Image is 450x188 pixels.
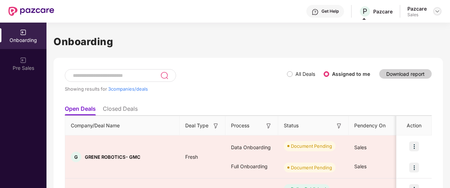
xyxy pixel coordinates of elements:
li: Closed Deals [103,105,138,115]
img: svg+xml;base64,PHN2ZyB3aWR0aD0iMTYiIGhlaWdodD0iMTYiIHZpZXdCb3g9IjAgMCAxNiAxNiIgZmlsbD0ibm9uZSIgeG... [336,122,343,129]
img: svg+xml;base64,PHN2ZyB3aWR0aD0iMjAiIGhlaWdodD0iMjAiIHZpZXdCb3g9IjAgMCAyMCAyMCIgZmlsbD0ibm9uZSIgeG... [20,29,27,36]
div: Document Pending [291,164,332,171]
th: Company/Deal Name [65,116,180,135]
span: Sales [354,144,367,150]
span: 3 companies/deals [108,86,148,92]
span: Process [231,122,249,129]
span: Fresh [180,154,204,160]
span: GRENE ROBOTICS- GMC [85,154,140,160]
li: Open Deals [65,105,96,115]
img: svg+xml;base64,PHN2ZyB3aWR0aD0iMjAiIGhlaWdodD0iMjAiIHZpZXdCb3g9IjAgMCAyMCAyMCIgZmlsbD0ibm9uZSIgeG... [20,57,27,64]
img: icon [409,163,419,172]
span: P [363,7,367,16]
div: G [71,152,81,162]
div: Document Pending [291,142,332,150]
img: icon [409,141,419,151]
button: Download report [379,69,432,79]
div: Sales [407,12,427,18]
img: svg+xml;base64,PHN2ZyB3aWR0aD0iMTYiIGhlaWdodD0iMTYiIHZpZXdCb3g9IjAgMCAxNiAxNiIgZmlsbD0ibm9uZSIgeG... [212,122,219,129]
span: Status [284,122,299,129]
img: svg+xml;base64,PHN2ZyB3aWR0aD0iMjQiIGhlaWdodD0iMjUiIHZpZXdCb3g9IjAgMCAyNCAyNSIgZmlsbD0ibm9uZSIgeG... [160,71,168,80]
div: Data Onboarding [225,138,278,157]
label: Assigned to me [332,71,370,77]
span: Pendency On [354,122,386,129]
th: Action [396,116,432,135]
div: Pazcare [407,5,427,12]
img: New Pazcare Logo [8,7,54,16]
div: Full Onboarding [225,157,278,176]
img: svg+xml;base64,PHN2ZyB3aWR0aD0iMTYiIGhlaWdodD0iMTYiIHZpZXdCb3g9IjAgMCAxNiAxNiIgZmlsbD0ibm9uZSIgeG... [265,122,272,129]
div: Showing results for [65,86,287,92]
span: Deal Type [185,122,208,129]
h1: Onboarding [54,34,443,49]
label: All Deals [295,71,315,77]
img: svg+xml;base64,PHN2ZyBpZD0iSGVscC0zMngzMiIgeG1sbnM9Imh0dHA6Ly93d3cudzMub3JnLzIwMDAvc3ZnIiB3aWR0aD... [312,8,319,16]
img: svg+xml;base64,PHN2ZyBpZD0iRHJvcGRvd24tMzJ4MzIiIHhtbG5zPSJodHRwOi8vd3d3LnczLm9yZy8yMDAwL3N2ZyIgd2... [435,8,440,14]
div: Pazcare [373,8,393,15]
div: Get Help [321,8,339,14]
span: Sales [354,163,367,169]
